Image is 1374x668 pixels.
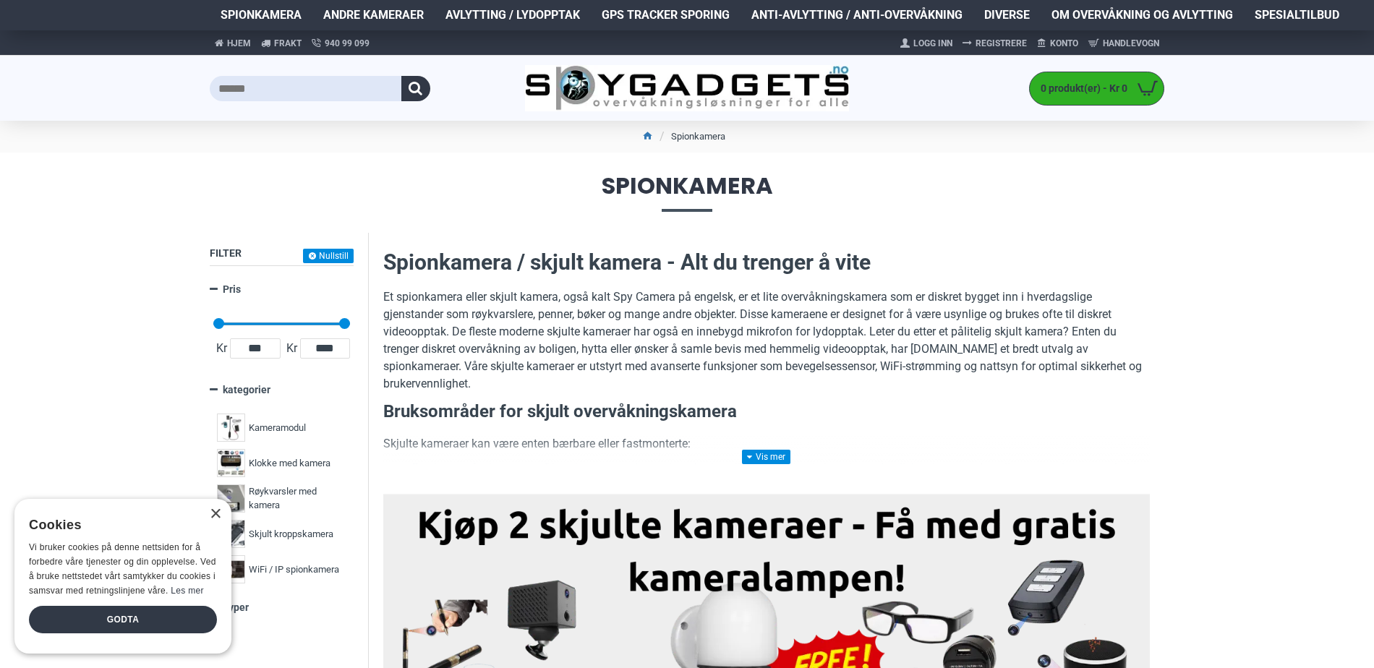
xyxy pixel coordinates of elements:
[210,30,256,56] a: Hjem
[1103,37,1159,50] span: Handlevogn
[256,30,307,56] a: Frakt
[221,7,302,24] span: Spionkamera
[751,7,963,24] span: Anti-avlytting / Anti-overvåkning
[249,456,330,471] span: Klokke med kamera
[227,37,251,50] span: Hjem
[976,37,1027,50] span: Registrere
[210,247,242,259] span: Filter
[1030,81,1131,96] span: 0 produkt(er) - Kr 0
[412,460,1150,494] li: Disse kan tas med overalt og brukes til skjult filming i situasjoner der diskresjon er nødvendig ...
[984,7,1030,24] span: Diverse
[1030,72,1164,105] a: 0 produkt(er) - Kr 0
[303,249,354,263] button: Nullstill
[383,400,1150,424] h3: Bruksområder for skjult overvåkningskamera
[29,542,216,595] span: Vi bruker cookies på denne nettsiden for å forbedre våre tjenester og din opplevelse. Ved å bruke...
[1255,7,1339,24] span: Spesialtilbud
[383,247,1150,278] h2: Spionkamera / skjult kamera - Alt du trenger å vite
[217,449,245,477] img: Klokke med kamera
[383,435,1150,453] p: Skjulte kameraer kan være enten bærbare eller fastmonterte:
[1032,32,1083,55] a: Konto
[217,484,245,513] img: Røykvarsler med kamera
[29,510,208,541] div: Cookies
[895,32,957,55] a: Logg Inn
[210,595,354,620] a: Typer
[249,484,343,513] span: Røykvarsler med kamera
[274,37,302,50] span: Frakt
[525,65,850,112] img: SpyGadgets.no
[249,527,333,541] span: Skjult kroppskamera
[445,7,580,24] span: Avlytting / Lydopptak
[213,340,230,357] span: Kr
[913,37,952,50] span: Logg Inn
[217,414,245,442] img: Kameramodul
[383,288,1150,393] p: Et spionkamera eller skjult kamera, også kalt Spy Camera på engelsk, er et lite overvåkningskamer...
[323,7,424,24] span: Andre kameraer
[210,174,1164,211] span: Spionkamera
[29,606,217,633] div: Godta
[412,461,544,475] strong: Bærbare spionkameraer:
[325,37,370,50] span: 940 99 099
[210,509,221,520] div: Close
[249,562,339,577] span: WiFi / IP spionkamera
[1083,32,1164,55] a: Handlevogn
[283,340,300,357] span: Kr
[1050,37,1078,50] span: Konto
[602,7,730,24] span: GPS Tracker Sporing
[1051,7,1233,24] span: Om overvåkning og avlytting
[171,586,203,596] a: Les mer, opens a new window
[210,277,354,302] a: Pris
[957,32,1032,55] a: Registrere
[210,377,354,403] a: kategorier
[249,421,306,435] span: Kameramodul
